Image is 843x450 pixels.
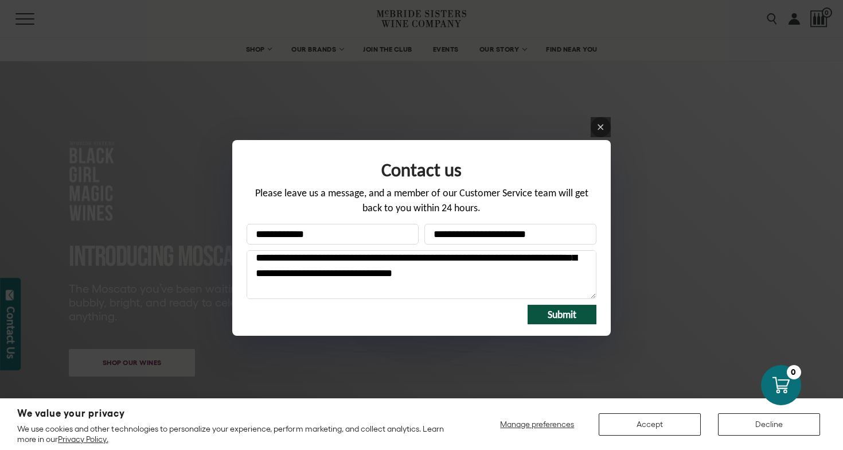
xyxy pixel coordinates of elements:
span: Submit [548,308,576,321]
div: 0 [787,365,801,379]
button: Manage preferences [493,413,581,436]
textarea: Message [247,250,596,299]
button: Accept [599,413,701,436]
p: We use cookies and other technologies to personalize your experience, perform marketing, and coll... [17,424,453,444]
div: Form title [247,152,596,186]
span: Manage preferences [500,420,574,429]
input: Your email [424,224,596,245]
button: Decline [718,413,820,436]
span: Contact us [381,158,462,181]
div: Please leave us a message, and a member of our Customer Service team will get back to you within ... [247,186,596,223]
h2: We value your privacy [17,409,453,418]
button: Submit [528,305,596,324]
a: Privacy Policy. [58,435,108,444]
input: Your name [247,224,419,245]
